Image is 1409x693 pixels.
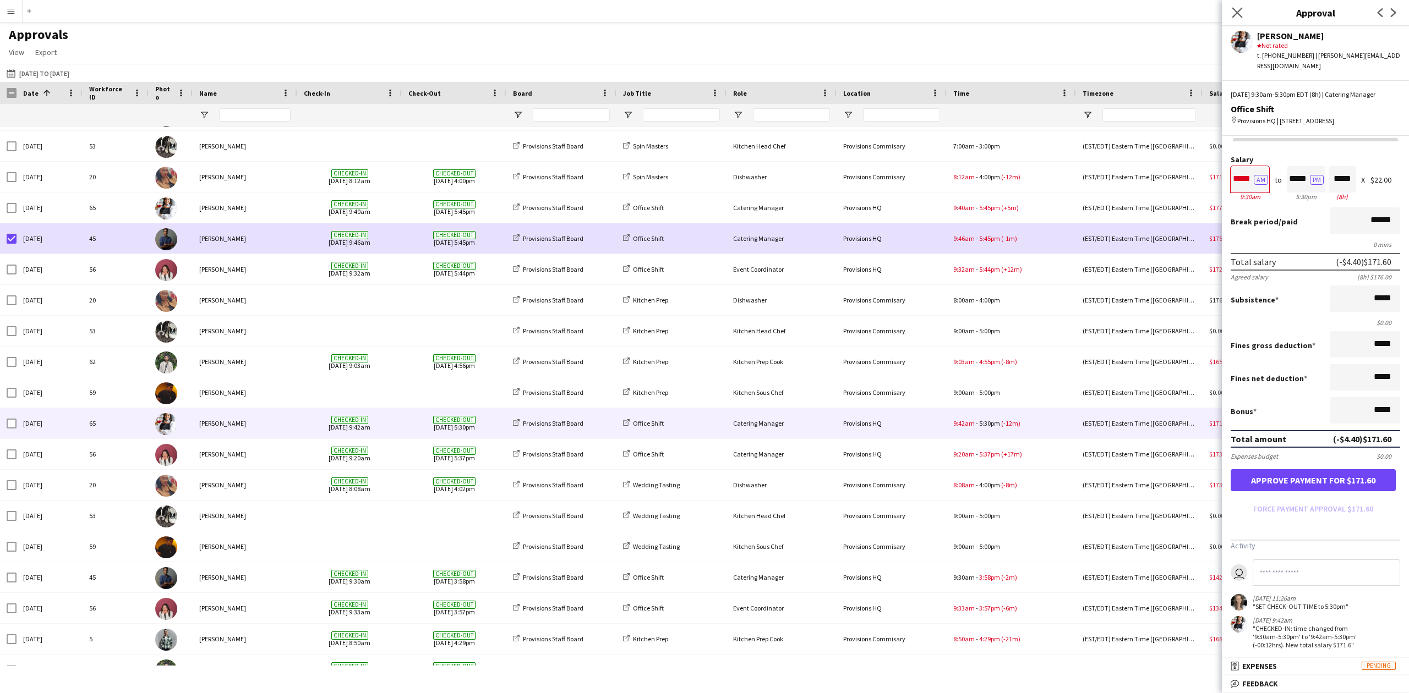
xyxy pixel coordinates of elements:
img: Stephanie Custodio [155,413,177,435]
div: Event Coordinator [727,593,837,623]
img: Caroline Nansubuga [155,167,177,189]
div: 65 [83,193,149,223]
span: - [976,173,978,181]
div: Total salary [1231,256,1276,267]
a: Spin Masters [623,142,668,150]
span: Provisions Staff Board [523,604,583,612]
div: [PERSON_NAME] [193,162,297,192]
img: Caroline Nansubuga [155,290,177,312]
div: (EST/EDT) Eastern Time ([GEOGRAPHIC_DATA] & [GEOGRAPHIC_DATA]) [1076,254,1203,284]
img: Dustin Gallagher [155,136,177,158]
a: Provisions Staff Board [513,173,583,181]
img: Ruslan Kravchuk [155,659,177,681]
div: (EST/EDT) Eastern Time ([GEOGRAPHIC_DATA] & [GEOGRAPHIC_DATA]) [1076,193,1203,223]
span: - [976,234,978,243]
a: Provisions Staff Board [513,573,583,581]
span: 9:46am [953,234,975,243]
div: Kitchen Head Chef [727,131,837,161]
img: Stephanie Custodio [155,197,177,219]
span: Office Shift [633,573,664,581]
img: Timothy Lampitoc [155,382,177,404]
div: Kitchen Head Chef [727,501,837,531]
a: Export [31,45,61,59]
div: t. [PHONE_NUMBER] | [PERSON_NAME][EMAIL_ADDRESS][DOMAIN_NAME] [1257,51,1400,70]
span: [DATE] 9:46am [304,223,395,254]
div: 45 [83,562,149,592]
div: 5 [83,624,149,654]
img: Akil Walton [155,228,177,250]
div: Provisions HQ [837,254,947,284]
div: [PERSON_NAME] [193,624,297,654]
span: $171.60 [1209,173,1231,181]
span: Kitchen Prep [633,388,668,397]
div: (EST/EDT) Eastern Time ([GEOGRAPHIC_DATA] & [GEOGRAPHIC_DATA]) [1076,624,1203,654]
div: [DATE] [17,193,83,223]
span: Provisions Staff Board [523,234,583,243]
div: [DATE] [17,624,83,654]
div: Event Coordinator [727,254,837,284]
a: Office Shift [623,573,664,581]
a: Provisions Staff Board [513,512,583,520]
div: Provisions Commisary [837,470,947,500]
span: 9:40am [953,204,975,212]
div: (EST/EDT) Eastern Time ([GEOGRAPHIC_DATA] & [GEOGRAPHIC_DATA]) [1076,439,1203,469]
div: [PERSON_NAME] [193,408,297,438]
span: Location [843,89,871,97]
button: [DATE] to [DATE] [4,67,72,80]
div: [DATE] [17,316,83,346]
span: Provisions Staff Board [523,204,583,212]
div: (EST/EDT) Eastern Time ([GEOGRAPHIC_DATA] & [GEOGRAPHIC_DATA]) [1076,408,1203,438]
div: Catering Manager [727,193,837,223]
label: Fines net deduction [1231,373,1307,383]
img: Ruslan Kravchuk [155,351,177,373]
a: Provisions Staff Board [513,542,583,551]
a: Kitchen Prep [623,327,668,335]
input: Board Filter Input [533,108,610,122]
div: Not rated [1257,41,1400,51]
div: Provisions Commisary [837,162,947,192]
div: Agreed salary [1231,273,1268,281]
span: Checked-in [331,200,368,208]
div: (8h) $176.00 [1357,273,1400,281]
div: 59 [83,531,149,562]
span: [DATE] 4:00pm [408,162,500,192]
div: Provisions Commisary [837,346,947,377]
span: (-12m) [1001,173,1020,181]
span: 8:00am [953,296,975,304]
span: Salary [1209,89,1229,97]
div: Provisions Commisary [837,501,947,531]
span: Check-Out [408,89,441,97]
a: Office Shift [623,234,664,243]
span: 5:44pm [979,265,1000,273]
img: Dev Patel [155,629,177,651]
div: 62 [83,654,149,685]
button: PM [1310,175,1324,185]
span: 4:00pm [979,173,1000,181]
label: /paid [1231,217,1298,227]
span: Office Shift [633,234,664,243]
div: $22.00 [1370,176,1400,184]
span: Wedding Tasting [633,512,680,520]
a: Provisions Staff Board [513,296,583,304]
a: Provisions Staff Board [513,635,583,643]
img: Gendra Angela Faelden [155,598,177,620]
div: to [1275,176,1282,184]
a: Provisions Staff Board [513,204,583,212]
div: (-$4.40) $171.60 [1336,256,1391,267]
span: $0.00 [1209,142,1224,150]
div: Provisions HQ | [STREET_ADDRESS] [1231,116,1400,126]
div: 56 [83,254,149,284]
div: [PERSON_NAME] [193,654,297,685]
div: 65 [83,408,149,438]
span: 7:00am [953,142,975,150]
a: Provisions Staff Board [513,327,583,335]
button: Approve payment for $171.60 [1231,469,1396,491]
div: [PERSON_NAME] [193,377,297,408]
div: (EST/EDT) Eastern Time ([GEOGRAPHIC_DATA] & [GEOGRAPHIC_DATA]) [1076,593,1203,623]
div: Kitchen Sous Chef [727,531,837,562]
div: [PERSON_NAME] [193,593,297,623]
div: [DATE] [17,501,83,531]
mat-expansion-panel-header: Feedback [1222,675,1409,692]
div: Kitchen Prep Cook [727,654,837,685]
a: Office Shift [623,204,664,212]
